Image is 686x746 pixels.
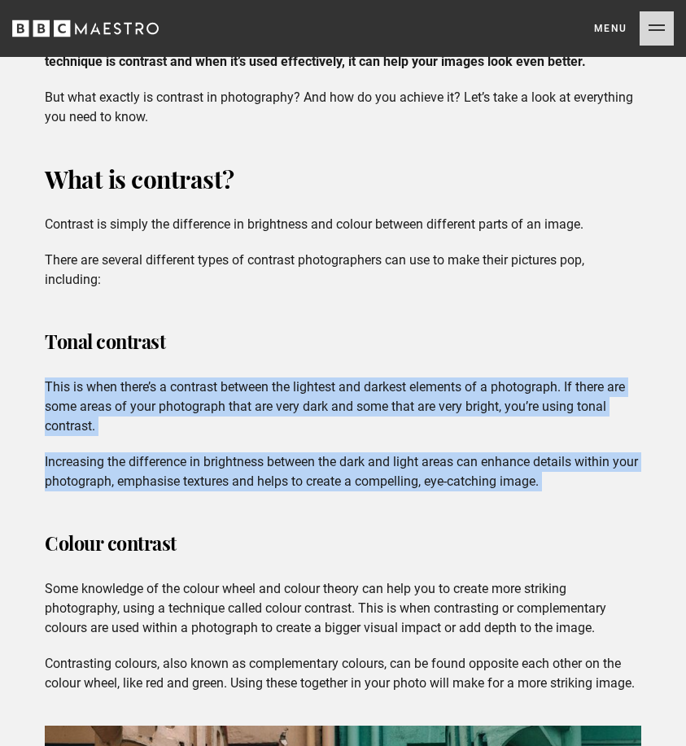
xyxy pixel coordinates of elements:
p: Increasing the difference in brightness between the dark and light areas can enhance details with... [45,452,641,491]
p: There are several different types of contrast photographers can use to make their pictures pop, i... [45,251,641,290]
p: This is when there’s a contrast between the lightest and darkest elements of a photograph. If the... [45,377,641,436]
svg: BBC Maestro [12,16,159,41]
strong: One such technique is contrast and when it’s used effectively, it can help your images look even ... [45,34,641,69]
h3: Colour contrast [45,524,641,563]
p: But what exactly is contrast in photography? And how do you achieve it? Let’s take a look at ever... [45,88,641,127]
h2: What is contrast? [45,159,641,198]
h3: Tonal contrast [45,322,641,361]
button: Toggle navigation [594,11,674,46]
p: Contrast is simply the difference in brightness and colour between different parts of an image. [45,215,641,234]
p: Contrasting colours, also known as complementary colours, can be found opposite each other on the... [45,654,641,693]
p: Some knowledge of the colour wheel and colour theory can help you to create more striking photogr... [45,579,641,638]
